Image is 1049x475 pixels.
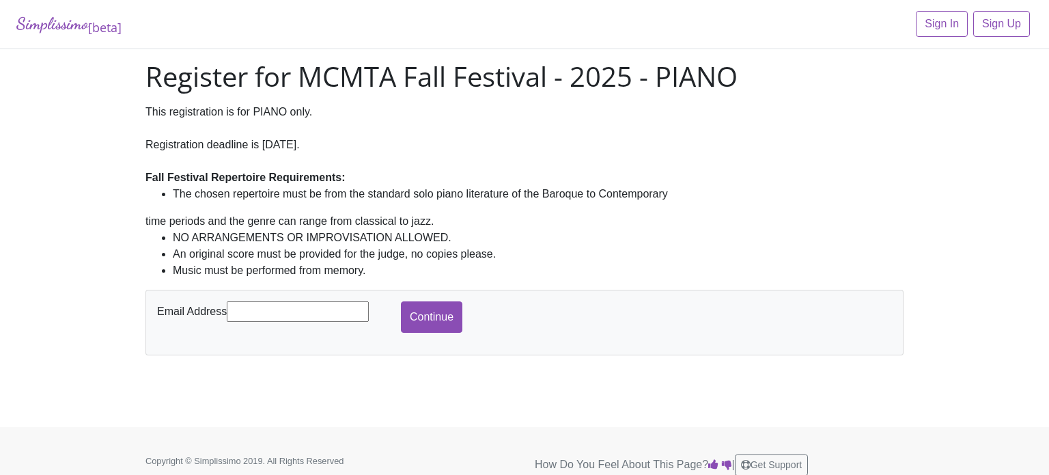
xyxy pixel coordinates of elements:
li: NO ARRANGEMENTS OR IMPROVISATION ALLOWED. [173,230,904,246]
h1: Register for MCMTA Fall Festival - 2025 - PIANO [145,60,904,93]
div: Email Address [154,301,401,322]
li: Music must be performed from memory. [173,262,904,279]
li: An original score must be provided for the judge, no copies please. [173,246,904,262]
input: Continue [401,301,462,333]
a: Simplissimo[beta] [16,11,122,38]
a: Sign In [916,11,968,37]
div: This registration is for PIANO only. Registration deadline is [DATE]. [145,104,904,186]
div: time periods and the genre can range from classical to jazz. [145,213,904,230]
a: Sign Up [973,11,1030,37]
p: Copyright © Simplissimo 2019. All Rights Reserved [145,454,384,467]
sub: [beta] [88,19,122,36]
li: The chosen repertoire must be from the standard solo piano literature of the Baroque to Contemporary [173,186,904,202]
strong: Fall Festival Repertoire Requirements: [145,172,346,183]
